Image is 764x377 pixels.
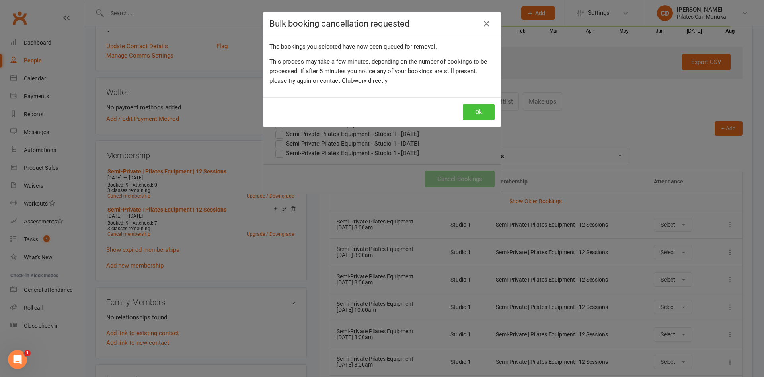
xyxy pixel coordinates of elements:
a: Close [480,17,493,30]
div: This process may take a few minutes, depending on the number of bookings to be processed. If afte... [269,57,495,86]
iframe: Intercom live chat [8,350,27,369]
button: Ok [463,104,495,120]
h4: Bulk booking cancellation requested [269,19,495,29]
div: The bookings you selected have now been queued for removal. [269,42,495,51]
span: 1 [24,350,31,356]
